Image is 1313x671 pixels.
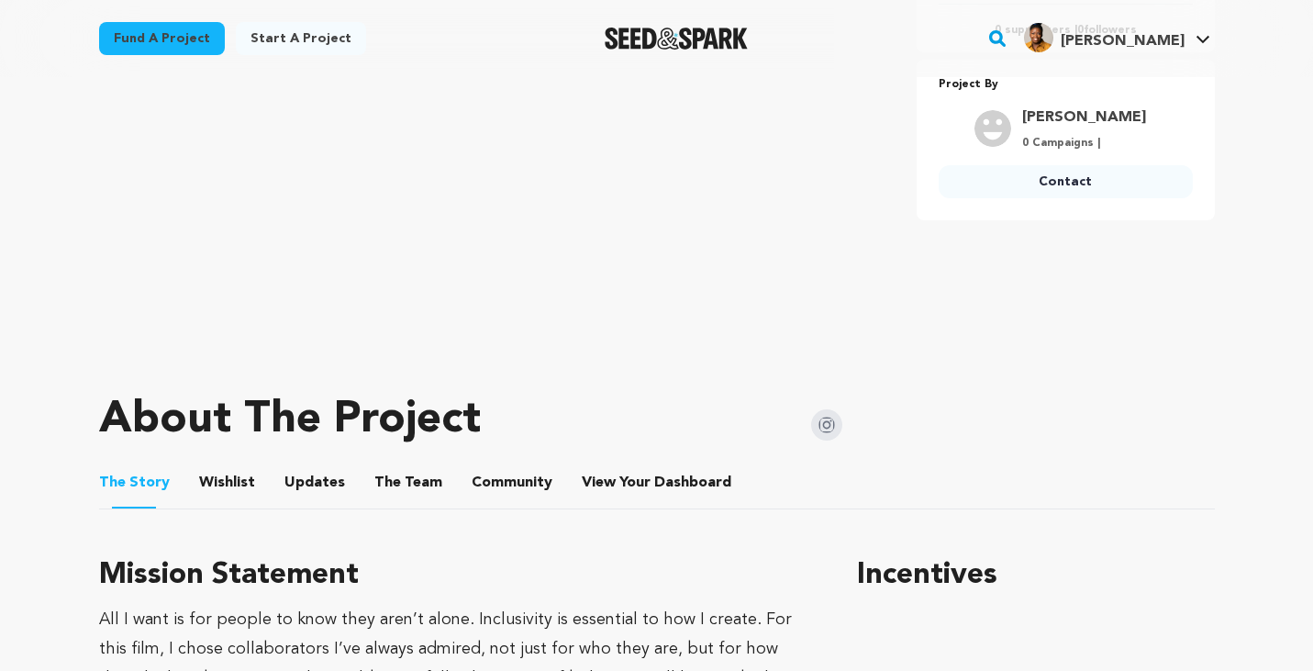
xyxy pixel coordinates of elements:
span: Your [582,472,735,494]
span: Team [374,472,442,494]
span: Jegede T.'s Profile [1020,19,1214,58]
a: Goto Sheppard Zionnah profile [1022,106,1146,129]
p: Project By [939,74,1193,95]
img: 7daefa0e68ec9388.png [1024,23,1053,52]
span: Story [99,472,170,494]
h3: Mission Statement [99,554,814,598]
a: Jegede T.'s Profile [1020,19,1214,52]
a: ViewYourDashboard [582,472,735,494]
h1: About The Project [99,398,481,442]
img: Seed&Spark Instagram Icon [811,409,842,441]
span: Dashboard [654,472,731,494]
h1: Incentives [857,554,1214,598]
p: 0 Campaigns | [1022,136,1146,151]
a: Seed&Spark Homepage [605,28,749,50]
span: The [99,472,126,494]
div: Jegede T.'s Profile [1024,23,1185,52]
span: Wishlist [199,472,255,494]
span: Updates [284,472,345,494]
span: [PERSON_NAME] [1061,34,1185,49]
a: Start a project [236,22,366,55]
a: Contact [939,165,1193,198]
img: Seed&Spark Logo Dark Mode [605,28,749,50]
span: Community [472,472,552,494]
img: user.png [974,110,1011,147]
a: Fund a project [99,22,225,55]
span: The [374,472,401,494]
